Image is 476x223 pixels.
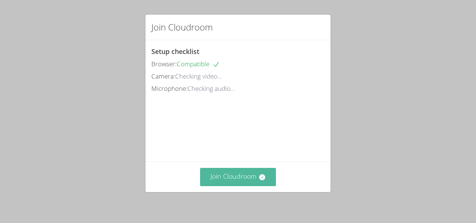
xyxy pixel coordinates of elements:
span: Compatible [177,60,220,68]
span: Checking video... [175,72,222,80]
span: Microphone: [151,84,187,93]
h2: Join Cloudroom [151,20,213,34]
span: Browser: [151,60,177,68]
span: Checking audio... [187,84,235,93]
span: Setup checklist [151,47,199,56]
span: Camera: [151,72,175,80]
button: Join Cloudroom [200,168,276,186]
